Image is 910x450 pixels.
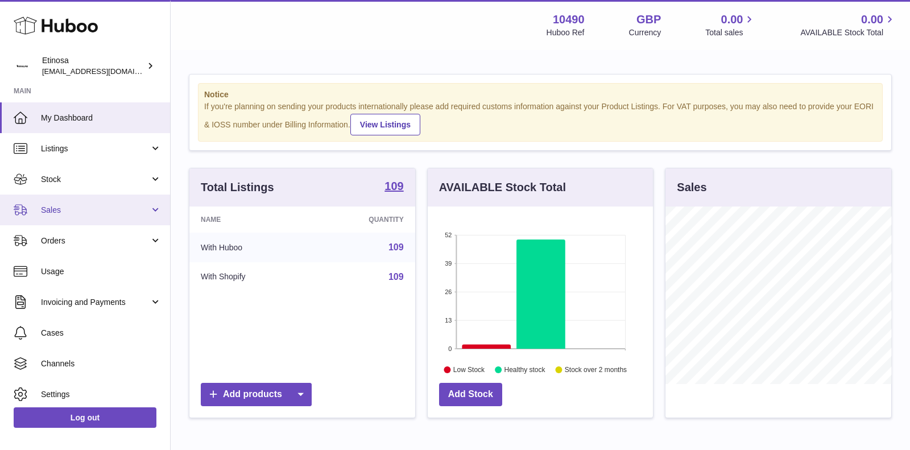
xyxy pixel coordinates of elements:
[41,113,162,123] span: My Dashboard
[629,27,661,38] div: Currency
[705,27,756,38] span: Total sales
[721,12,743,27] span: 0.00
[439,383,502,406] a: Add Stock
[448,345,452,352] text: 0
[311,207,415,233] th: Quantity
[14,407,156,428] a: Log out
[41,358,162,369] span: Channels
[553,12,585,27] strong: 10490
[705,12,756,38] a: 0.00 Total sales
[189,207,311,233] th: Name
[41,266,162,277] span: Usage
[350,114,420,135] a: View Listings
[204,101,876,135] div: If you're planning on sending your products internationally please add required customs informati...
[388,242,404,252] a: 109
[41,389,162,400] span: Settings
[201,383,312,406] a: Add products
[41,143,150,154] span: Listings
[201,180,274,195] h3: Total Listings
[41,205,150,216] span: Sales
[800,12,896,38] a: 0.00 AVAILABLE Stock Total
[189,233,311,262] td: With Huboo
[388,272,404,282] a: 109
[41,236,150,246] span: Orders
[41,328,162,338] span: Cases
[565,366,627,374] text: Stock over 2 months
[41,174,150,185] span: Stock
[384,180,403,192] strong: 109
[445,260,452,267] text: 39
[547,27,585,38] div: Huboo Ref
[453,366,485,374] text: Low Stock
[636,12,661,27] strong: GBP
[800,27,896,38] span: AVAILABLE Stock Total
[445,288,452,295] text: 26
[204,89,876,100] strong: Notice
[41,297,150,308] span: Invoicing and Payments
[445,232,452,238] text: 52
[445,317,452,324] text: 13
[42,55,144,77] div: Etinosa
[384,180,403,194] a: 109
[42,67,167,76] span: [EMAIL_ADDRESS][DOMAIN_NAME]
[14,57,31,75] img: Wolphuk@gmail.com
[439,180,566,195] h3: AVAILABLE Stock Total
[677,180,706,195] h3: Sales
[504,366,545,374] text: Healthy stock
[861,12,883,27] span: 0.00
[189,262,311,292] td: With Shopify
